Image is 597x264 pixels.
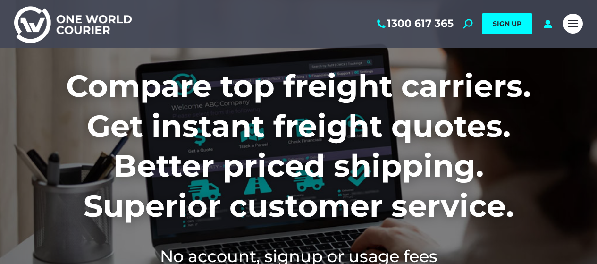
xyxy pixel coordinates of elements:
[482,13,532,34] a: SIGN UP
[375,17,454,30] a: 1300 617 365
[14,5,132,43] img: One World Courier
[14,66,583,226] h1: Compare top freight carriers. Get instant freight quotes. Better priced shipping. Superior custom...
[563,14,583,34] a: Mobile menu icon
[493,19,521,28] span: SIGN UP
